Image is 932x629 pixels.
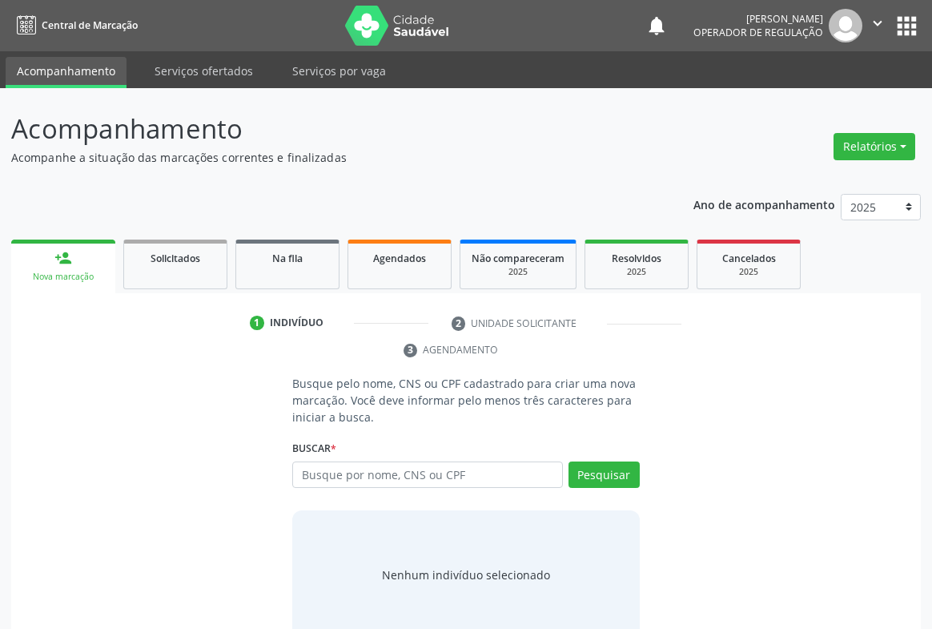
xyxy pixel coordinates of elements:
[862,9,893,42] button: 
[597,266,677,278] div: 2025
[693,194,835,214] p: Ano de acompanhamento
[42,18,138,32] span: Central de Marcação
[472,266,564,278] div: 2025
[11,109,648,149] p: Acompanhamento
[11,149,648,166] p: Acompanhe a situação das marcações correntes e finalizadas
[693,26,823,39] span: Operador de regulação
[834,133,915,160] button: Relatórios
[472,252,564,265] span: Não compareceram
[568,462,640,489] button: Pesquisar
[612,252,661,265] span: Resolvidos
[709,266,789,278] div: 2025
[693,12,823,26] div: [PERSON_NAME]
[54,249,72,267] div: person_add
[893,12,921,40] button: apps
[722,252,776,265] span: Cancelados
[270,316,323,330] div: Indivíduo
[869,14,886,32] i: 
[151,252,200,265] span: Solicitados
[6,57,127,88] a: Acompanhamento
[382,567,550,583] div: Nenhum indivíduo selecionado
[22,271,104,283] div: Nova marcação
[645,14,668,37] button: notifications
[272,252,303,265] span: Na fila
[292,375,640,425] p: Busque pelo nome, CNS ou CPF cadastrado para criar uma nova marcação. Você deve informar pelo men...
[11,12,138,38] a: Central de Marcação
[292,437,336,462] label: Buscar
[143,57,264,85] a: Serviços ofertados
[292,462,563,489] input: Busque por nome, CNS ou CPF
[829,9,862,42] img: img
[250,316,264,330] div: 1
[373,252,426,265] span: Agendados
[281,57,397,85] a: Serviços por vaga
